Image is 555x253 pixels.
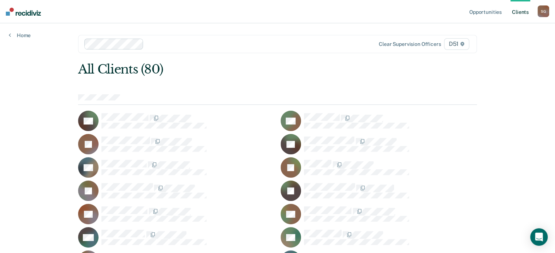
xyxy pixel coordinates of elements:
[9,32,31,39] a: Home
[530,228,548,246] div: Open Intercom Messenger
[379,41,441,47] div: Clear supervision officers
[537,5,549,17] button: SG
[78,62,397,77] div: All Clients (80)
[444,38,469,50] span: D51
[6,8,41,16] img: Recidiviz
[537,5,549,17] div: S G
